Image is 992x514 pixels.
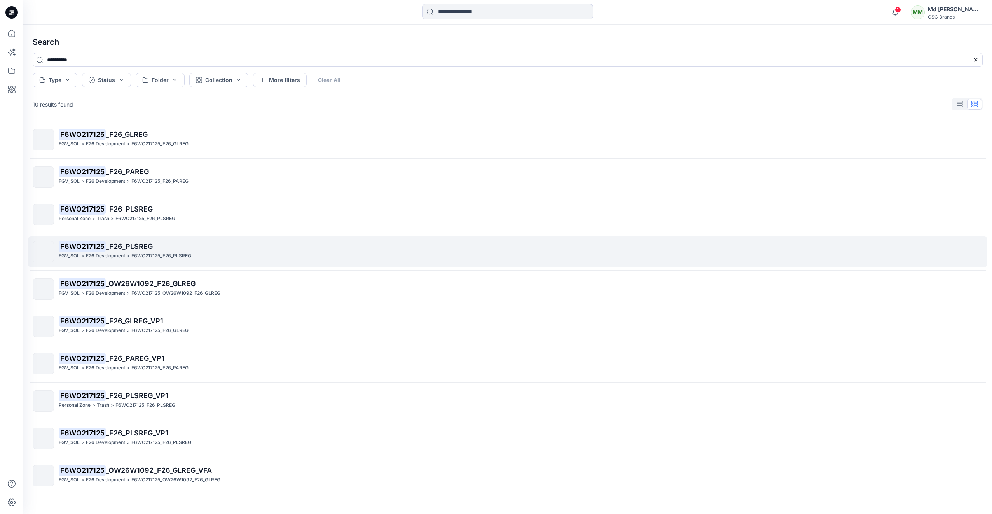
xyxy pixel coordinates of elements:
[106,317,163,325] span: _F26_GLREG_VP1
[97,401,109,409] p: Trash
[131,327,189,335] p: F6WO217125_F26_GLREG
[81,177,84,185] p: >
[28,460,987,491] a: F6WO217125_OW26W1092_F26_GLREG_VFAFGV_SOL>F26 Development>F6WO217125_OW26W1092_F26_GLREG
[127,439,130,447] p: >
[28,199,987,230] a: F6WO217125_F26_PLSREGPersonal Zone>Trash>F6WO217125_F26_PLSREG
[81,364,84,372] p: >
[28,348,987,379] a: F6WO217125_F26_PAREG_VP1FGV_SOL>F26 Development>F6WO217125_F26_PAREG
[127,177,130,185] p: >
[131,252,191,260] p: F6WO217125_F26_PLSREG
[127,140,130,148] p: >
[86,364,125,372] p: F26 Development
[253,73,307,87] button: More filters
[131,177,189,185] p: F6WO217125_F26_PAREG
[127,252,130,260] p: >
[131,439,191,447] p: F6WO217125_F26_PLSREG
[81,140,84,148] p: >
[59,353,106,364] mark: F6WO217125
[131,476,220,484] p: F6WO217125_OW26W1092_F26_GLREG
[28,386,987,416] a: F6WO217125_F26_PLSREG_VP1Personal Zone>Trash>F6WO217125_F26_PLSREG
[115,401,175,409] p: F6WO217125_F26_PLSREG
[59,289,80,297] p: FGV_SOL
[86,327,125,335] p: F26 Development
[127,476,130,484] p: >
[28,162,987,192] a: F6WO217125_F26_PAREGFGV_SOL>F26 Development>F6WO217125_F26_PAREG
[928,14,982,20] div: CSC Brands
[26,31,989,53] h4: Search
[86,439,125,447] p: F26 Development
[81,252,84,260] p: >
[59,327,80,335] p: FGV_SOL
[106,280,196,288] span: _OW26W1092_F26_GLREG
[106,466,212,474] span: _OW26W1092_F26_GLREG_VFA
[131,140,189,148] p: F6WO217125_F26_GLREG
[81,289,84,297] p: >
[106,168,149,176] span: _F26_PAREG
[189,73,248,87] button: Collection
[86,177,125,185] p: F26 Development
[131,364,189,372] p: F6WO217125_F26_PAREG
[82,73,131,87] button: Status
[59,364,80,372] p: FGV_SOL
[59,252,80,260] p: FGV_SOL
[111,401,114,409] p: >
[106,429,168,437] span: _F26_PLSREG_VP1
[111,215,114,223] p: >
[115,215,175,223] p: F6WO217125_F26_PLSREG
[59,476,80,484] p: FGV_SOL
[81,476,84,484] p: >
[86,289,125,297] p: F26 Development
[59,390,106,401] mark: F6WO217125
[127,289,130,297] p: >
[106,205,153,213] span: _F26_PLSREG
[86,140,125,148] p: F26 Development
[928,5,982,14] div: Md [PERSON_NAME]
[59,215,91,223] p: Personal Zone
[59,166,106,177] mark: F6WO217125
[106,354,164,362] span: _F26_PAREG_VP1
[127,364,130,372] p: >
[59,278,106,289] mark: F6WO217125
[59,177,80,185] p: FGV_SOL
[106,392,168,400] span: _F26_PLSREG_VP1
[81,439,84,447] p: >
[92,401,95,409] p: >
[136,73,185,87] button: Folder
[59,241,106,252] mark: F6WO217125
[28,274,987,304] a: F6WO217125_OW26W1092_F26_GLREGFGV_SOL>F26 Development>F6WO217125_OW26W1092_F26_GLREG
[28,236,987,267] a: F6WO217125_F26_PLSREGFGV_SOL>F26 Development>F6WO217125_F26_PLSREG
[33,100,73,108] p: 10 results found
[106,130,148,138] span: _F26_GLREG
[127,327,130,335] p: >
[59,140,80,148] p: FGV_SOL
[33,73,77,87] button: Type
[59,315,106,326] mark: F6WO217125
[28,311,987,342] a: F6WO217125_F26_GLREG_VP1FGV_SOL>F26 Development>F6WO217125_F26_GLREG
[911,5,925,19] div: MM
[131,289,220,297] p: F6WO217125_OW26W1092_F26_GLREG
[895,7,901,13] span: 1
[59,439,80,447] p: FGV_SOL
[86,252,125,260] p: F26 Development
[59,129,106,140] mark: F6WO217125
[106,242,153,250] span: _F26_PLSREG
[59,203,106,214] mark: F6WO217125
[81,327,84,335] p: >
[59,401,91,409] p: Personal Zone
[28,124,987,155] a: F6WO217125_F26_GLREGFGV_SOL>F26 Development>F6WO217125_F26_GLREG
[97,215,109,223] p: Trash
[59,427,106,438] mark: F6WO217125
[28,423,987,454] a: F6WO217125_F26_PLSREG_VP1FGV_SOL>F26 Development>F6WO217125_F26_PLSREG
[92,215,95,223] p: >
[59,465,106,476] mark: F6WO217125
[86,476,125,484] p: F26 Development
